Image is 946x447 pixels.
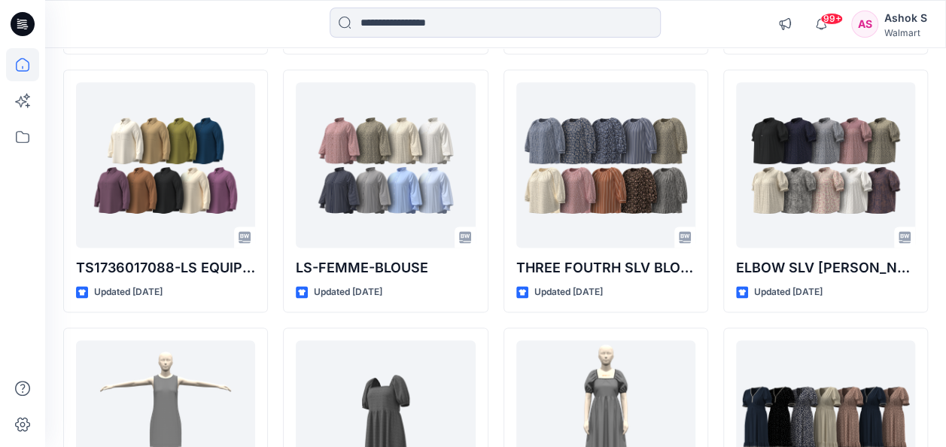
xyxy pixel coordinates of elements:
p: LS-FEMME-BLOUSE [296,257,475,278]
div: Ashok S [884,9,927,27]
a: TS1736017088-LS EQUIPMENT SHIRT [76,83,255,248]
a: LS-FEMME-BLOUSE [296,83,475,248]
p: Updated [DATE] [94,284,163,300]
p: TS1736017088-LS EQUIPMENT SHIRT [76,257,255,278]
span: 99+ [820,13,843,25]
p: Updated [DATE] [754,284,823,300]
p: ELBOW SLV [PERSON_NAME] YOKE TOP [736,257,915,278]
div: Walmart [884,27,927,38]
p: THREE FOUTRH SLV BLOUSE- [516,257,695,278]
div: AS [851,11,878,38]
p: Updated [DATE] [534,284,603,300]
p: Updated [DATE] [314,284,382,300]
a: THREE FOUTRH SLV BLOUSE- [516,83,695,248]
a: ELBOW SLV SMOCK YOKE TOP [736,83,915,248]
